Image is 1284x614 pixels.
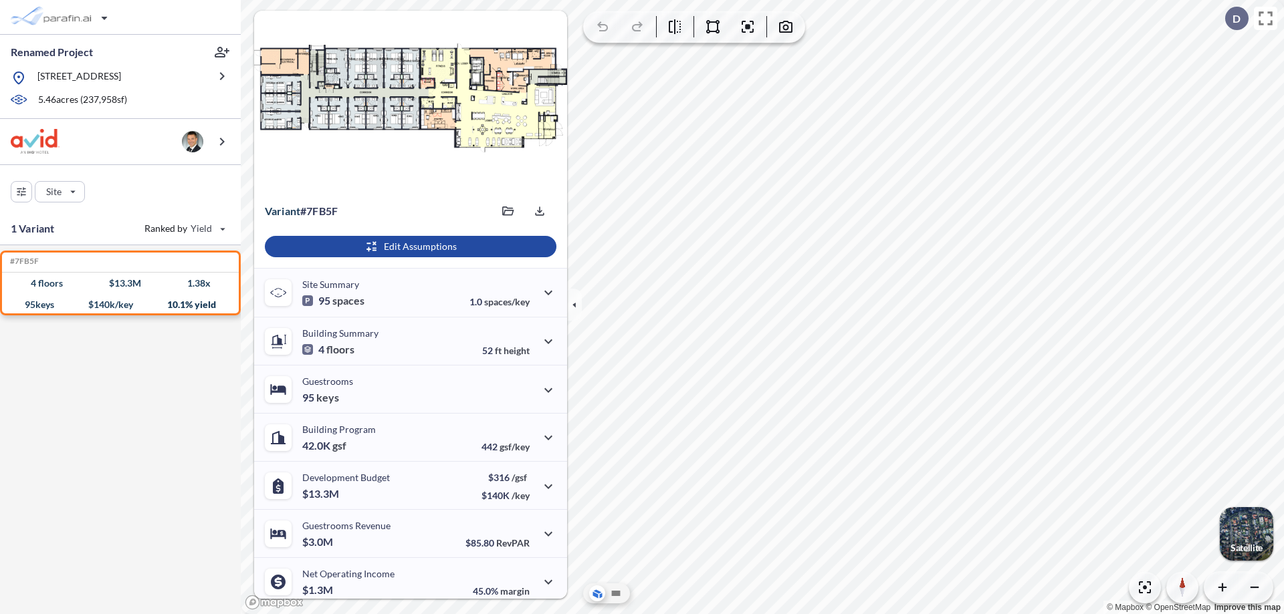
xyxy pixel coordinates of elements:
[302,535,335,549] p: $3.0M
[1230,543,1263,553] p: Satellite
[302,520,391,531] p: Guestrooms Revenue
[265,204,300,217] span: Variant
[265,236,556,257] button: Edit Assumptions
[482,345,530,356] p: 52
[1214,603,1281,612] a: Improve this map
[37,69,121,86] p: [STREET_ADDRESS]
[245,595,304,610] a: Mapbox homepage
[7,257,39,266] h5: Click to copy the code
[469,296,530,307] p: 1.0
[38,93,127,108] p: 5.46 acres ( 237,958 sf)
[11,45,93,59] p: Renamed Project
[384,240,457,253] p: Edit Assumptions
[1146,603,1210,612] a: OpenStreetMap
[1233,13,1241,25] p: D
[302,583,335,597] p: $1.3M
[302,279,359,290] p: Site Summary
[332,294,364,307] span: spaces
[302,424,376,435] p: Building Program
[500,585,530,597] span: margin
[495,345,502,356] span: ft
[326,343,354,356] span: floors
[481,490,530,501] p: $140K
[11,129,60,154] img: BrandImage
[496,537,530,549] span: RevPAR
[302,375,353,387] p: Guestrooms
[332,439,346,452] span: gsf
[302,487,341,500] p: $13.3M
[608,585,624,601] button: Site Plan
[46,185,62,198] p: Site
[134,218,234,239] button: Ranked by Yield
[302,294,364,307] p: 95
[302,439,346,452] p: 42.0K
[1107,603,1144,612] a: Mapbox
[191,222,213,235] span: Yield
[35,181,85,202] button: Site
[302,327,379,339] p: Building Summary
[481,472,530,483] p: $316
[302,472,390,483] p: Development Budget
[589,585,605,601] button: Aerial View
[512,472,527,483] span: /gsf
[265,204,338,218] p: # 7fb5f
[512,490,530,501] span: /key
[182,131,203,152] img: user logo
[465,537,530,549] p: $85.80
[302,568,395,579] p: Net Operating Income
[254,11,567,192] img: Floorplans preview
[481,441,530,452] p: 442
[1220,507,1273,561] button: Switcher ImageSatellite
[500,441,530,452] span: gsf/key
[484,296,530,307] span: spaces/key
[302,343,354,356] p: 4
[473,585,530,597] p: 45.0%
[302,391,339,404] p: 95
[316,391,339,404] span: keys
[11,220,54,237] p: 1 Variant
[504,345,530,356] span: height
